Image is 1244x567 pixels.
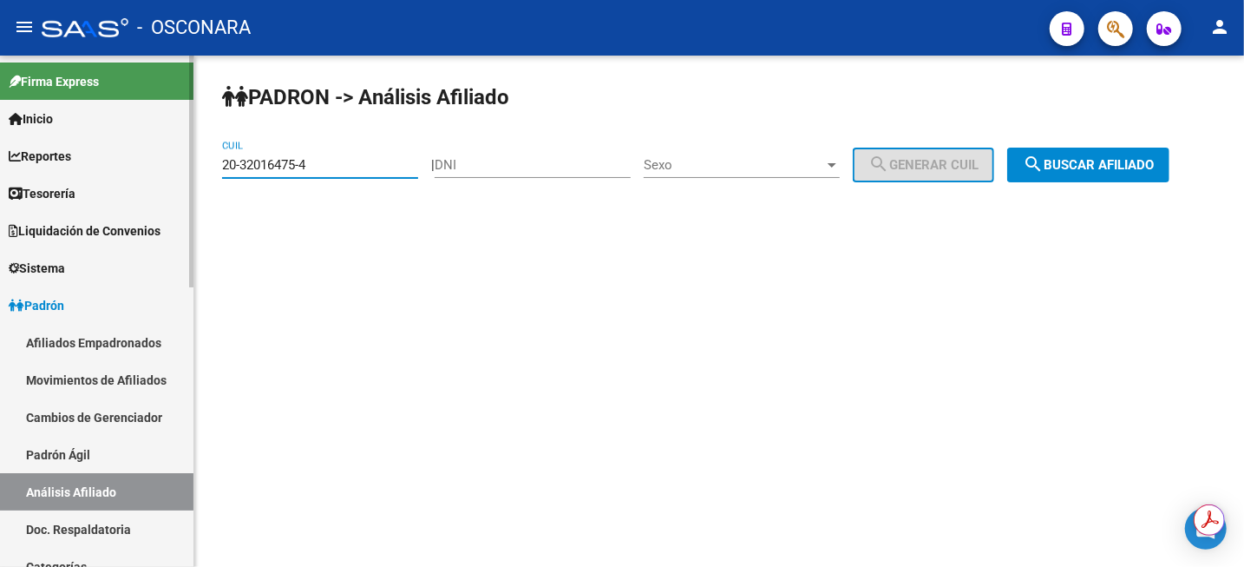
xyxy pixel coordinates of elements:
[9,221,160,241] span: Liquidación de Convenios
[9,72,99,91] span: Firma Express
[1007,148,1169,182] button: Buscar afiliado
[868,157,979,173] span: Generar CUIL
[9,109,53,129] span: Inicio
[1185,508,1227,550] div: Open Intercom Messenger
[1209,16,1230,37] mat-icon: person
[9,147,71,166] span: Reportes
[222,85,509,109] strong: PADRON -> Análisis Afiliado
[644,157,824,173] span: Sexo
[1023,154,1044,175] mat-icon: search
[137,9,251,47] span: - OSCONARA
[1023,157,1154,173] span: Buscar afiliado
[9,296,64,315] span: Padrón
[9,184,75,203] span: Tesorería
[14,16,35,37] mat-icon: menu
[853,148,994,182] button: Generar CUIL
[9,259,65,278] span: Sistema
[431,157,1007,173] div: |
[868,154,889,175] mat-icon: search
